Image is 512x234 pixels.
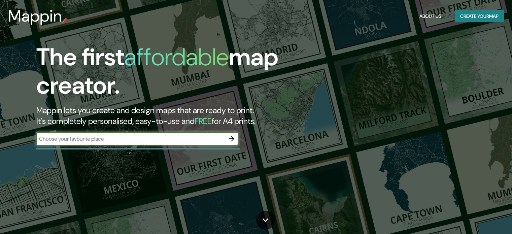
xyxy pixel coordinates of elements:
h5: FREE [195,116,212,126]
h1: The first map creator. [36,43,293,105]
input: Choose your favourite place [36,135,225,143]
button: Create yourmap [455,10,504,23]
h1: affordable [124,41,229,73]
h3: Mappin [8,7,62,26]
img: mappin-pin [62,18,68,23]
button: About Us [417,10,444,23]
h2: Mappin lets you create and design maps that are ready to print. It's completely personalised, eas... [36,105,293,127]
